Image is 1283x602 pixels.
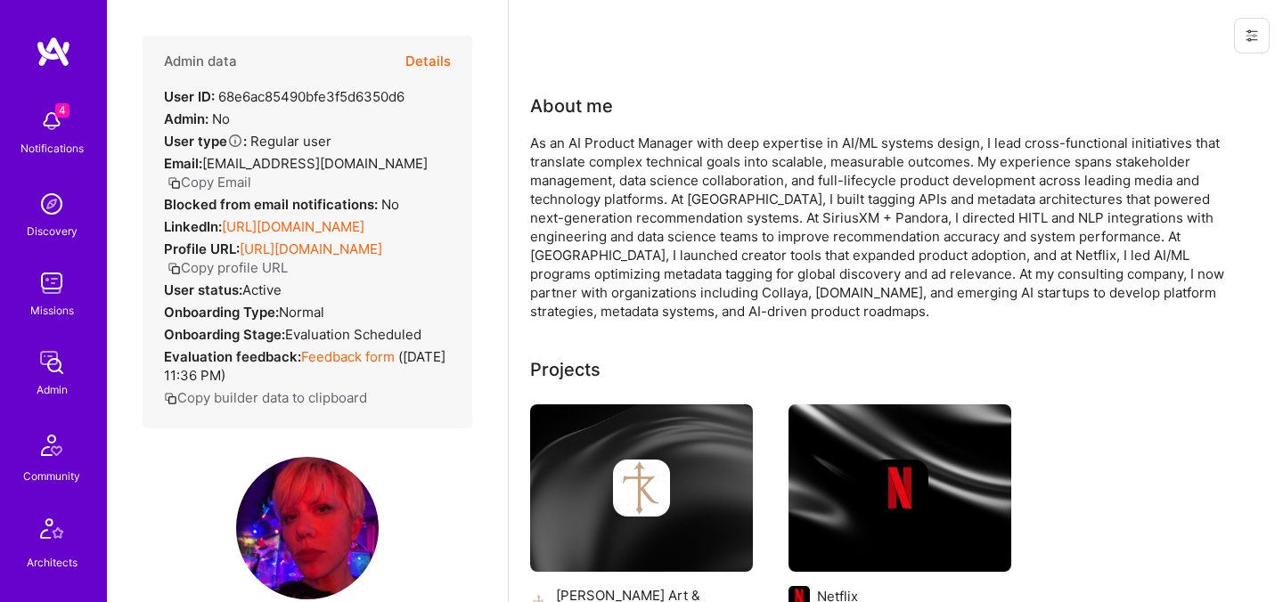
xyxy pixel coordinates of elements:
[202,155,428,172] span: [EMAIL_ADDRESS][DOMAIN_NAME]
[34,345,69,380] img: admin teamwork
[227,133,243,149] i: Help
[285,326,421,343] span: Evaluation Scheduled
[37,380,68,399] div: Admin
[530,93,613,119] div: About me
[240,240,382,257] a: [URL][DOMAIN_NAME]
[530,134,1243,321] div: As an AI Product Manager with deep expertise in AI/ML systems design, I lead cross-functional ini...
[164,218,222,235] strong: LinkedIn:
[301,348,395,365] a: Feedback form
[405,36,451,87] button: Details
[34,265,69,301] img: teamwork
[164,392,177,405] i: icon Copy
[27,222,78,240] div: Discovery
[30,510,73,553] img: Architects
[164,155,202,172] strong: Email:
[871,460,928,517] img: Company logo
[34,186,69,222] img: discovery
[530,356,601,383] div: Projects
[789,404,1011,572] img: cover
[164,347,451,385] div: ( [DATE] 11:36 PM )
[168,258,288,277] button: Copy profile URL
[164,132,331,150] div: Regular user
[168,176,181,190] i: icon Copy
[168,173,251,191] button: Copy Email
[30,424,73,467] img: Community
[164,110,208,127] strong: Admin:
[613,460,670,517] img: Company logo
[168,262,181,275] i: icon Copy
[164,281,242,298] strong: User status:
[20,139,84,158] div: Notifications
[164,53,237,69] h4: Admin data
[164,326,285,343] strong: Onboarding Stage:
[164,196,381,213] strong: Blocked from email notifications:
[242,281,282,298] span: Active
[279,304,324,321] span: normal
[164,304,279,321] strong: Onboarding Type:
[164,87,405,106] div: 68e6ac85490bfe3f5d6350d6
[55,103,69,118] span: 4
[164,388,367,407] button: Copy builder data to clipboard
[530,404,753,572] img: cover
[164,110,230,128] div: No
[164,133,247,150] strong: User type :
[236,457,379,599] img: User Avatar
[34,103,69,139] img: bell
[30,301,74,320] div: Missions
[27,553,78,572] div: Architects
[164,195,399,214] div: No
[36,36,71,68] img: logo
[164,240,240,257] strong: Profile URL:
[23,467,80,485] div: Community
[222,218,364,235] a: [URL][DOMAIN_NAME]
[164,88,215,105] strong: User ID:
[164,348,301,365] strong: Evaluation feedback:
